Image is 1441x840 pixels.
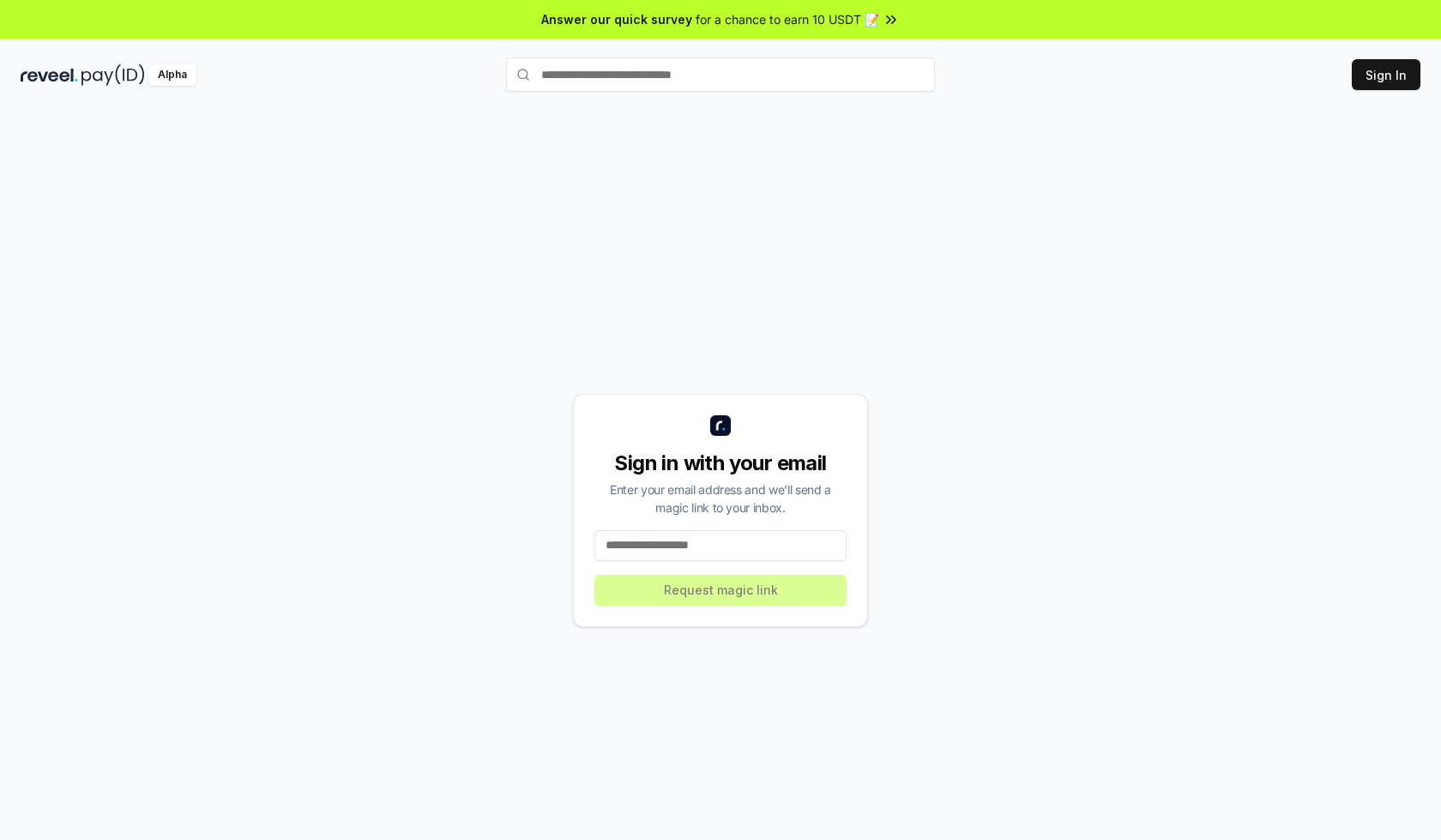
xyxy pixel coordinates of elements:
[148,64,196,86] div: Alpha
[710,415,731,436] img: logo_small
[21,64,78,86] img: reveel_dark
[81,64,145,86] img: pay_id
[594,480,847,517] div: Enter your email address and we’ll send a magic link to your inbox.
[594,450,847,477] div: Sign in with your email
[541,10,692,28] span: Answer our quick survey
[1352,59,1420,90] button: Sign In
[696,10,879,28] span: for a chance to earn 10 USDT 📝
